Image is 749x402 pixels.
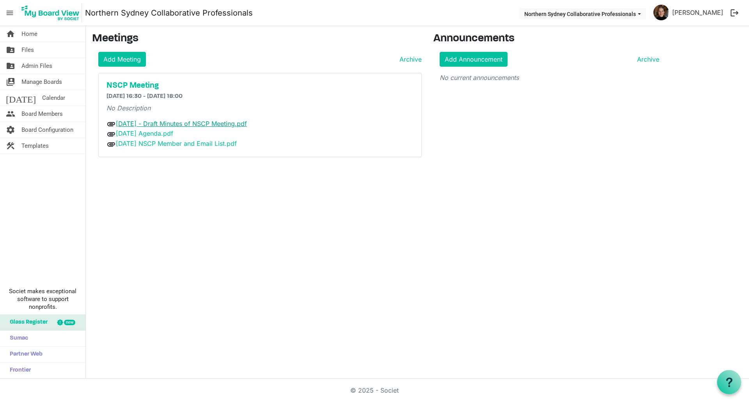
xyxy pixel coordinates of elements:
span: Glass Register [6,315,48,330]
span: Board Configuration [21,122,73,138]
a: [DATE] NSCP Member and Email List.pdf [116,140,237,147]
span: attachment [106,129,116,139]
span: attachment [106,140,116,149]
a: [DATE] Agenda.pdf [116,129,173,137]
span: Calendar [42,90,65,106]
h3: Meetings [92,32,422,46]
span: folder_shared [6,58,15,74]
a: My Board View Logo [19,3,85,23]
span: [DATE] [6,90,36,106]
a: Add Announcement [440,52,508,67]
span: switch_account [6,74,15,90]
h3: Announcements [433,32,666,46]
a: © 2025 - Societ [350,386,399,394]
p: No current announcements [440,73,659,82]
span: home [6,26,15,42]
a: Northern Sydney Collaborative Professionals [85,5,253,21]
span: Manage Boards [21,74,62,90]
span: attachment [106,119,116,129]
span: construction [6,138,15,154]
img: My Board View Logo [19,3,82,23]
button: Northern Sydney Collaborative Professionals dropdownbutton [519,8,646,19]
span: settings [6,122,15,138]
span: people [6,106,15,122]
span: Files [21,42,34,58]
h6: [DATE] 16:30 - [DATE] 18:00 [106,93,414,100]
span: menu [2,5,17,20]
span: Admin Files [21,58,52,74]
a: Archive [396,55,422,64]
span: Templates [21,138,49,154]
span: folder_shared [6,42,15,58]
span: Partner Web [6,347,43,362]
span: Sumac [6,331,28,346]
p: No Description [106,103,414,113]
a: [DATE] - Draft Minutes of NSCP Meeting.pdf [116,120,247,128]
div: new [64,320,75,325]
span: Frontier [6,363,31,378]
span: Home [21,26,37,42]
span: Board Members [21,106,63,122]
a: Add Meeting [98,52,146,67]
a: NSCP Meeting [106,81,414,90]
span: Societ makes exceptional software to support nonprofits. [4,287,82,311]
